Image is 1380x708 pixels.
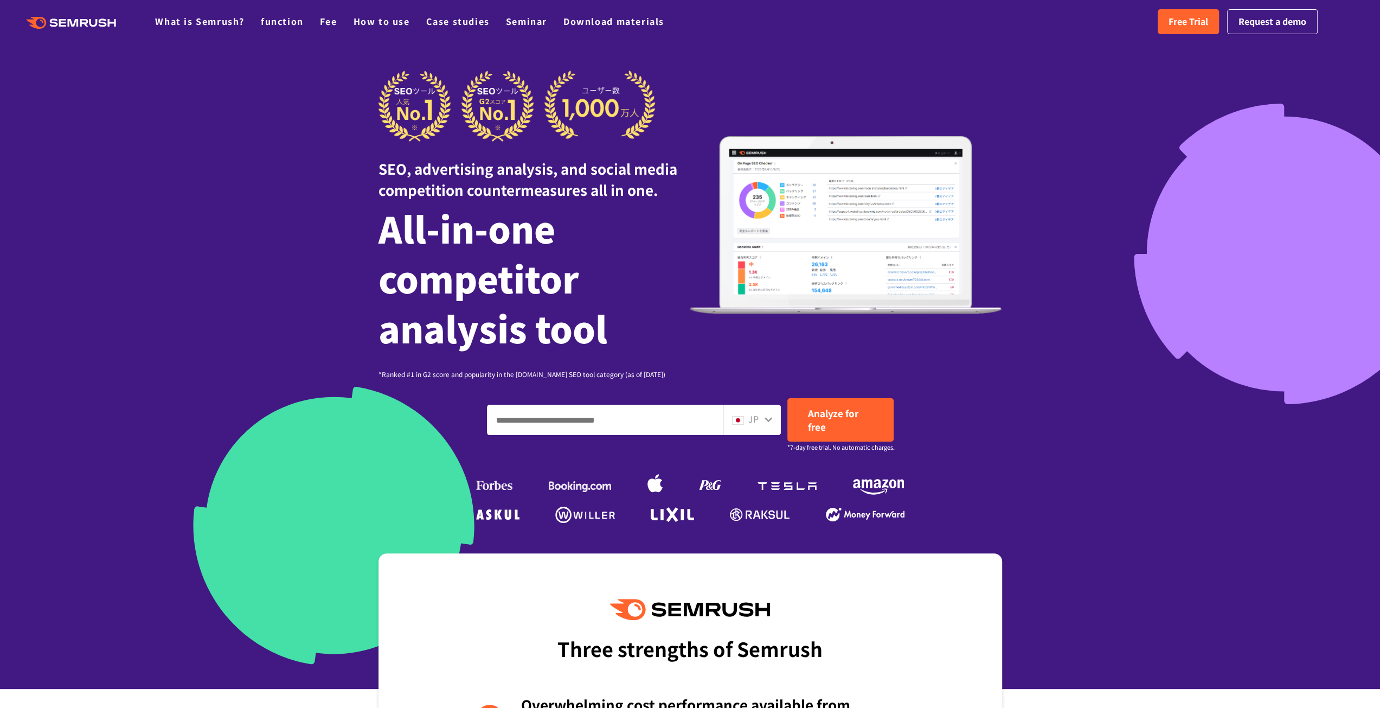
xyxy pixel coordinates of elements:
[487,405,722,435] input: Enter a domain, keyword or URL
[1227,9,1318,34] a: Request a demo
[1169,15,1208,28] font: Free Trial
[378,369,665,379] font: *Ranked #1 in G2 score and popularity in the [DOMAIN_NAME] SEO tool category (as of [DATE])
[610,599,769,620] img: Semrush
[787,398,894,442] a: Analyze for free
[378,252,607,354] font: competitor analysis tool
[378,202,555,254] font: All-in-one
[1158,9,1219,34] a: Free Trial
[426,15,490,28] a: Case studies
[506,15,547,28] a: Seminar
[748,412,759,425] font: JP
[787,443,895,451] font: *7-day free trial. No automatic charges.
[808,406,858,433] font: Analyze for free
[354,15,410,28] a: How to use
[557,634,823,662] font: Three strengths of Semrush
[1238,15,1306,28] font: Request a demo
[155,15,245,28] a: What is Semrush?
[261,15,304,28] a: function
[563,15,664,28] a: Download materials
[378,158,677,200] font: SEO, advertising analysis, and social media competition countermeasures all in one.
[320,15,337,28] a: Fee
